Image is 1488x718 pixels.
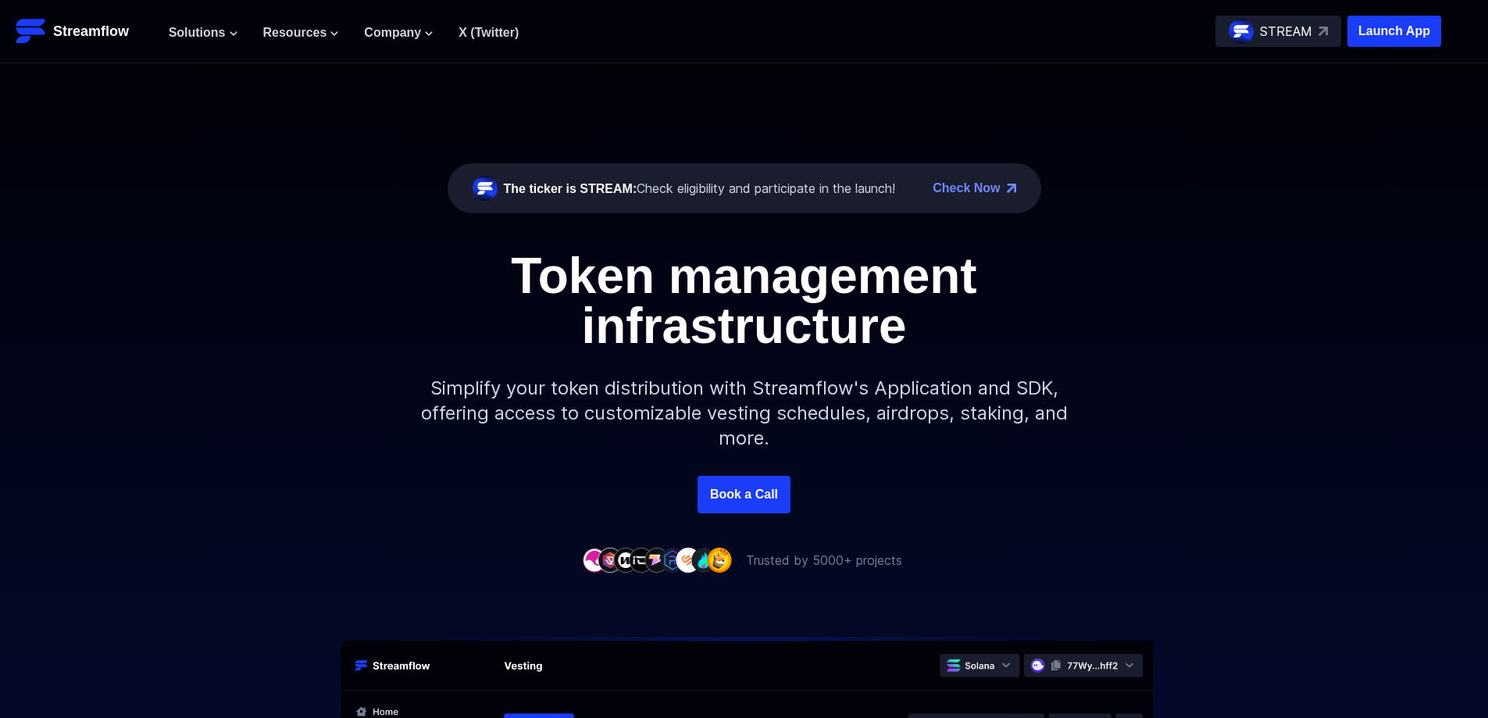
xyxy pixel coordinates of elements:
img: top-right-arrow.png [1007,184,1016,193]
span: The ticker is STREAM: [504,182,637,195]
h1: Token management infrastructure [393,251,1096,351]
a: Book a Call [698,476,790,513]
a: Streamflow [16,16,153,47]
img: streamflow-logo-circle.png [473,176,498,201]
a: X (Twitter) [459,26,519,39]
img: Streamflow Logo [16,16,47,47]
span: Solutions [169,23,226,42]
img: company-5 [644,548,669,572]
p: Streamflow [53,20,129,42]
img: company-9 [707,548,732,572]
span: Company [364,23,421,42]
button: Launch App [1347,16,1441,47]
img: company-2 [598,548,623,572]
img: company-3 [613,548,638,572]
img: company-1 [582,548,607,572]
img: company-7 [676,548,701,572]
button: Solutions [169,23,238,42]
a: STREAM [1215,16,1341,47]
span: Resources [263,23,327,42]
p: Trusted by 5000+ projects [746,551,902,570]
img: top-right-arrow.svg [1319,27,1328,36]
img: company-6 [660,548,685,572]
div: Check eligibility and participate in the launch! [504,179,896,198]
img: streamflow-logo-circle.png [1229,19,1254,44]
p: Simplify your token distribution with Streamflow's Application and SDK, offering access to custom... [409,351,1080,476]
img: company-8 [691,548,716,572]
p: STREAM [1260,22,1312,41]
button: Company [364,23,434,42]
a: Check Now [933,179,1000,198]
button: Resources [263,23,340,42]
img: company-4 [629,548,654,572]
